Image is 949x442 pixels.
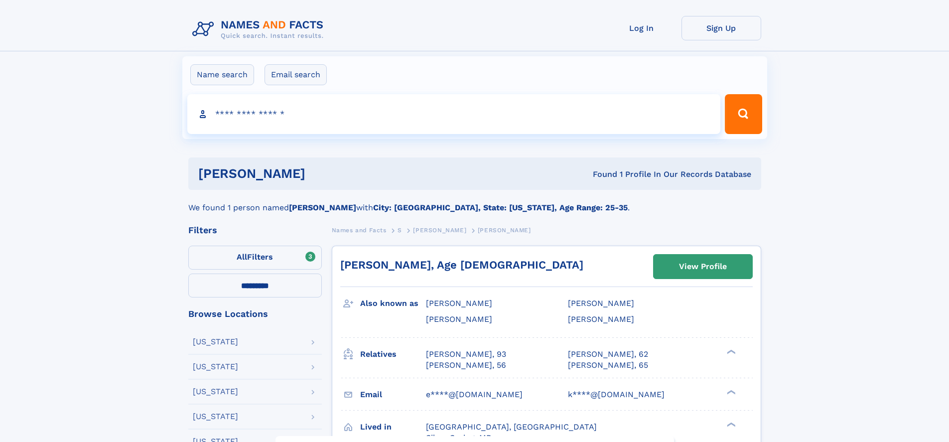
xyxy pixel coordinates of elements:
[188,246,322,270] label: Filters
[193,338,238,346] div: [US_STATE]
[188,226,322,235] div: Filters
[198,167,449,180] h1: [PERSON_NAME]
[602,16,681,40] a: Log In
[187,94,721,134] input: search input
[725,94,762,134] button: Search Button
[568,349,648,360] a: [PERSON_NAME], 62
[568,298,634,308] span: [PERSON_NAME]
[413,224,466,236] a: [PERSON_NAME]
[426,349,506,360] a: [PERSON_NAME], 93
[360,295,426,312] h3: Also known as
[449,169,751,180] div: Found 1 Profile In Our Records Database
[398,224,402,236] a: S
[265,64,327,85] label: Email search
[426,314,492,324] span: [PERSON_NAME]
[724,389,736,395] div: ❯
[478,227,531,234] span: [PERSON_NAME]
[568,314,634,324] span: [PERSON_NAME]
[679,255,727,278] div: View Profile
[413,227,466,234] span: [PERSON_NAME]
[193,363,238,371] div: [US_STATE]
[193,413,238,421] div: [US_STATE]
[193,388,238,396] div: [US_STATE]
[360,346,426,363] h3: Relatives
[188,190,761,214] div: We found 1 person named with .
[426,422,597,432] span: [GEOGRAPHIC_DATA], [GEOGRAPHIC_DATA]
[724,421,736,428] div: ❯
[681,16,761,40] a: Sign Up
[360,419,426,436] h3: Lived in
[289,203,356,212] b: [PERSON_NAME]
[332,224,387,236] a: Names and Facts
[360,386,426,403] h3: Email
[190,64,254,85] label: Name search
[340,259,583,271] a: [PERSON_NAME], Age [DEMOGRAPHIC_DATA]
[426,360,506,371] a: [PERSON_NAME], 56
[724,348,736,355] div: ❯
[398,227,402,234] span: S
[654,255,752,279] a: View Profile
[188,16,332,43] img: Logo Names and Facts
[188,309,322,318] div: Browse Locations
[373,203,628,212] b: City: [GEOGRAPHIC_DATA], State: [US_STATE], Age Range: 25-35
[568,360,648,371] a: [PERSON_NAME], 65
[426,298,492,308] span: [PERSON_NAME]
[237,252,247,262] span: All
